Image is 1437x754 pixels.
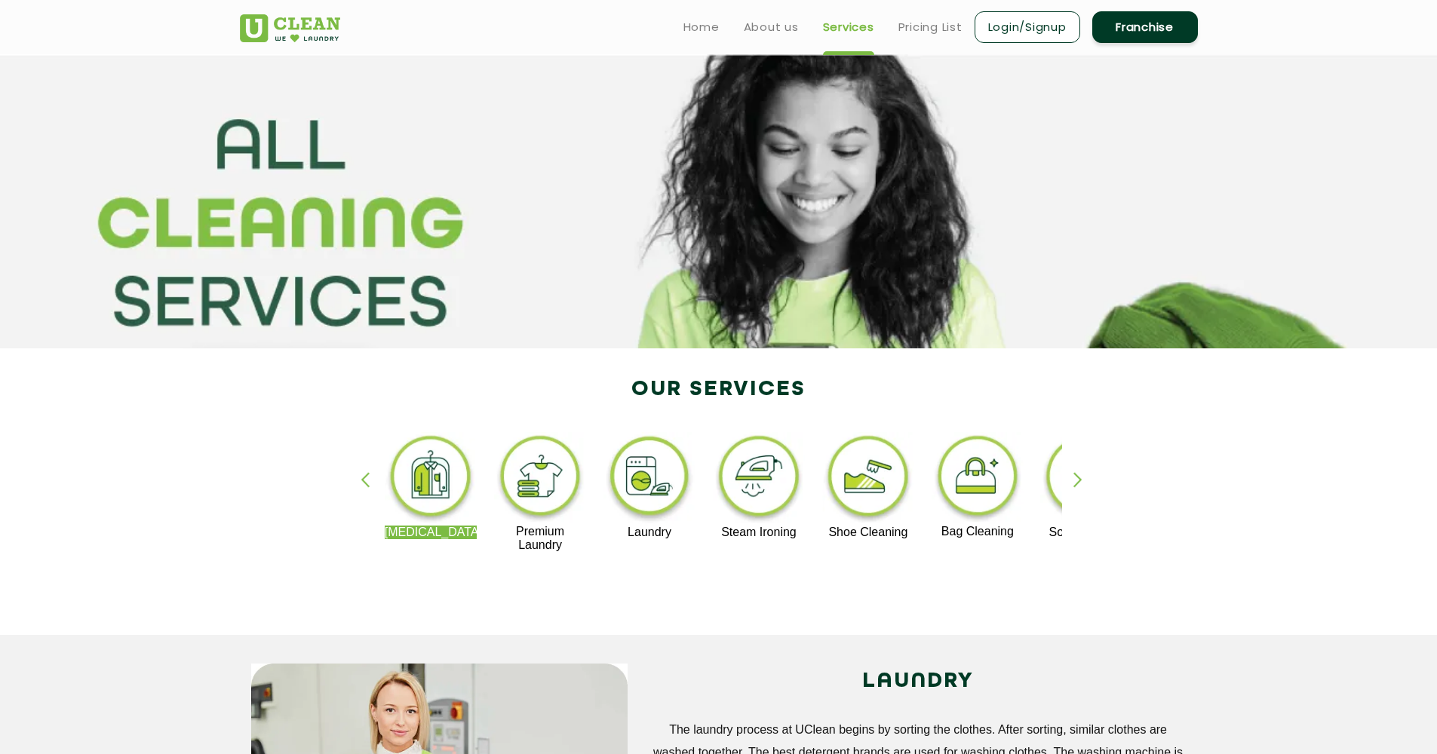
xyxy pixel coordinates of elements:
a: Services [823,18,874,36]
img: laundry_cleaning_11zon.webp [603,432,696,526]
p: Shoe Cleaning [822,526,915,539]
p: Steam Ironing [713,526,806,539]
h2: LAUNDRY [650,664,1187,700]
img: shoe_cleaning_11zon.webp [822,432,915,526]
p: Sofa Cleaning [1040,526,1133,539]
p: Premium Laundry [494,525,587,552]
a: Franchise [1092,11,1198,43]
img: UClean Laundry and Dry Cleaning [240,14,340,42]
img: premium_laundry_cleaning_11zon.webp [494,432,587,525]
img: dry_cleaning_11zon.webp [385,432,477,526]
a: Login/Signup [975,11,1080,43]
p: Laundry [603,526,696,539]
img: sofa_cleaning_11zon.webp [1040,432,1133,526]
a: Pricing List [898,18,963,36]
p: [MEDICAL_DATA] [385,526,477,539]
a: Home [683,18,720,36]
p: Bag Cleaning [932,525,1024,538]
a: About us [744,18,799,36]
img: steam_ironing_11zon.webp [713,432,806,526]
img: bag_cleaning_11zon.webp [932,432,1024,525]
